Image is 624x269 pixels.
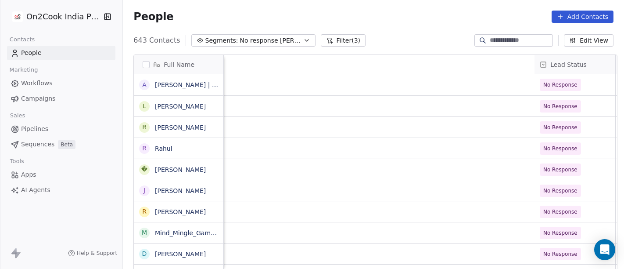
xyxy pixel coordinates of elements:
[543,229,577,237] span: No Response
[155,81,260,88] a: [PERSON_NAME] | Content creator
[155,124,206,131] a: [PERSON_NAME]
[6,109,29,122] span: Sales
[21,48,42,58] span: People
[205,36,238,45] span: Segments:
[543,207,577,216] span: No Response
[142,207,147,216] div: R
[564,34,613,47] button: Edit View
[58,140,75,149] span: Beta
[534,55,615,74] div: Lead Status
[143,80,147,90] div: A
[21,124,48,134] span: Pipelines
[142,123,147,132] div: R
[550,60,587,69] span: Lead Status
[543,144,577,153] span: No Response
[155,229,311,236] a: Mind_Mingle_Gaming_with_delicious_kitchenhouse
[155,166,206,173] a: [PERSON_NAME]
[142,144,147,153] div: R
[543,250,577,258] span: No Response
[7,122,115,136] a: Pipelines
[134,55,223,74] div: Full Name
[7,91,115,106] a: Campaigns
[155,145,172,152] a: Rahul
[7,46,115,60] a: People
[26,11,101,22] span: On2Cook India Pvt. Ltd.
[543,123,577,132] span: No Response
[133,10,173,23] span: People
[543,102,577,111] span: No Response
[133,35,180,46] span: 643 Contacts
[552,11,613,23] button: Add Contacts
[321,34,366,47] button: Filter(3)
[141,165,147,174] div: �
[21,140,54,149] span: Sequences
[6,155,28,168] span: Tools
[21,79,53,88] span: Workflows
[155,187,206,194] a: [PERSON_NAME]
[143,102,146,111] div: L
[21,185,50,195] span: AI Agents
[155,251,206,258] a: [PERSON_NAME]
[11,9,97,24] button: On2Cook India Pvt. Ltd.
[155,103,206,110] a: [PERSON_NAME]
[7,76,115,91] a: Workflows
[543,186,577,195] span: No Response
[6,33,39,46] span: Contacts
[7,137,115,152] a: SequencesBeta
[594,239,615,260] div: Open Intercom Messenger
[142,249,147,258] div: D
[68,250,117,257] a: Help & Support
[543,165,577,174] span: No Response
[7,183,115,197] a: AI Agents
[543,80,577,89] span: No Response
[77,250,117,257] span: Help & Support
[21,170,36,179] span: Apps
[7,167,115,182] a: Apps
[143,186,145,195] div: J
[6,63,42,76] span: Marketing
[21,94,55,103] span: Campaigns
[155,208,206,215] a: [PERSON_NAME]
[12,11,23,22] img: on2cook%20logo-04%20copy.jpg
[240,36,301,45] span: No response [PERSON_NAME]
[142,228,147,237] div: M
[164,60,194,69] span: Full Name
